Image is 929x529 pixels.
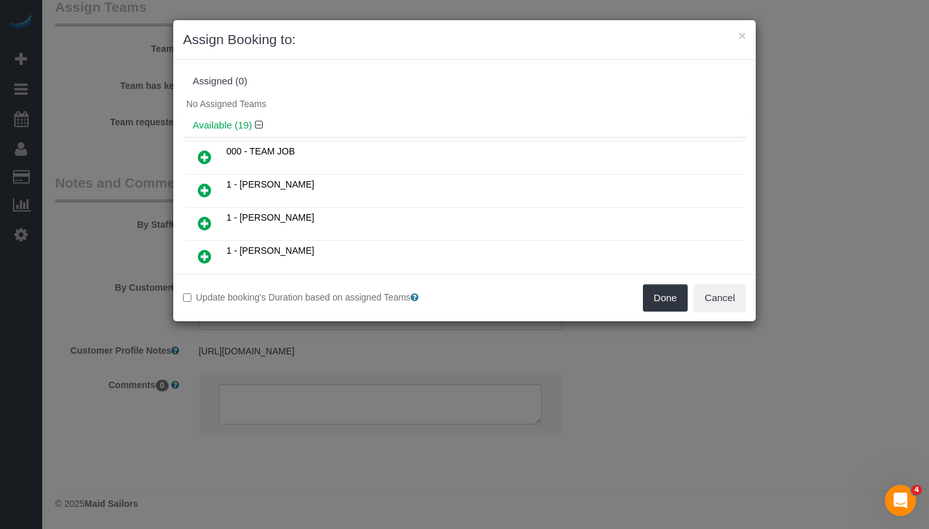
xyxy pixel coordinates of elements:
[193,120,736,131] h4: Available (19)
[885,485,916,516] iframe: Intercom live chat
[694,284,746,312] button: Cancel
[738,29,746,42] button: ×
[911,485,922,495] span: 4
[226,212,314,223] span: 1 - [PERSON_NAME]
[183,291,455,304] label: Update booking's Duration based on assigned Teams
[226,146,295,156] span: 000 - TEAM JOB
[183,293,191,302] input: Update booking's Duration based on assigned Teams
[193,76,736,87] div: Assigned (0)
[183,30,746,49] h3: Assign Booking to:
[226,245,314,256] span: 1 - [PERSON_NAME]
[226,179,314,190] span: 1 - [PERSON_NAME]
[186,99,266,109] span: No Assigned Teams
[643,284,688,312] button: Done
